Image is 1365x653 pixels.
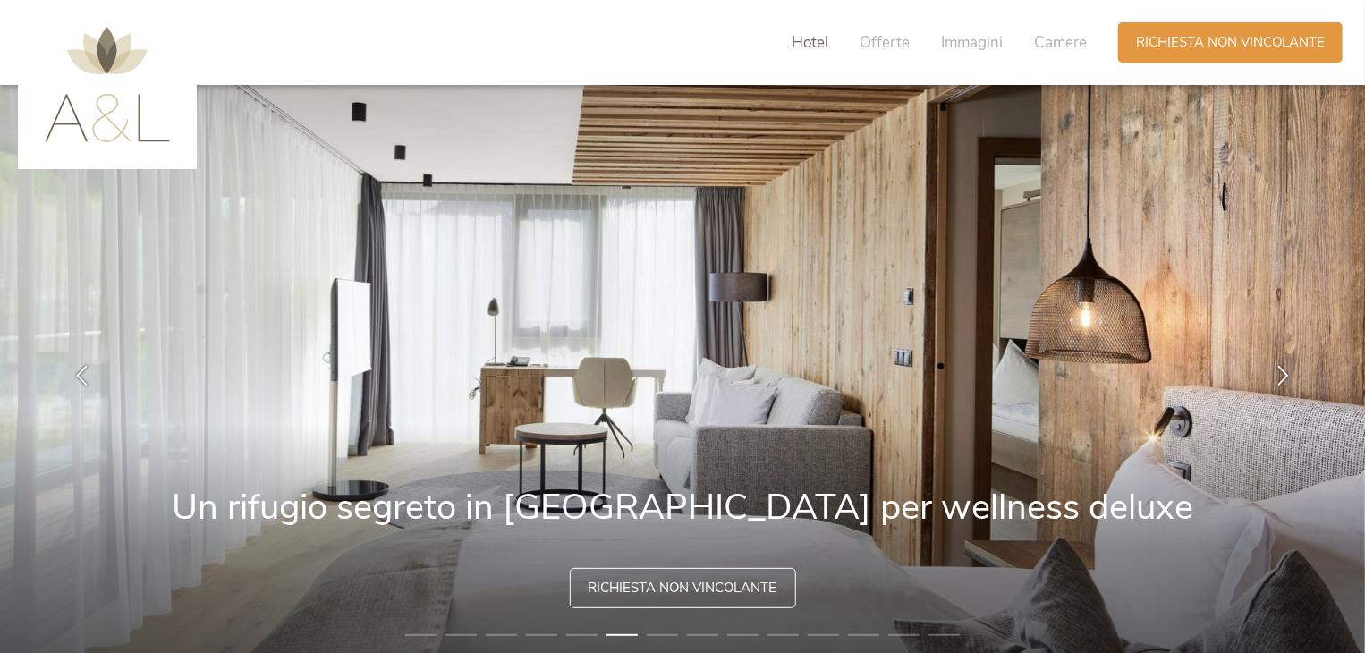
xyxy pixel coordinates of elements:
img: AMONTI & LUNARIS Wellnessresort [45,27,170,142]
span: Immagini [941,32,1003,53]
span: Richiesta non vincolante [589,579,777,598]
span: Offerte [860,32,910,53]
span: Hotel [792,32,828,53]
span: Camere [1034,32,1087,53]
span: Richiesta non vincolante [1136,33,1325,52]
